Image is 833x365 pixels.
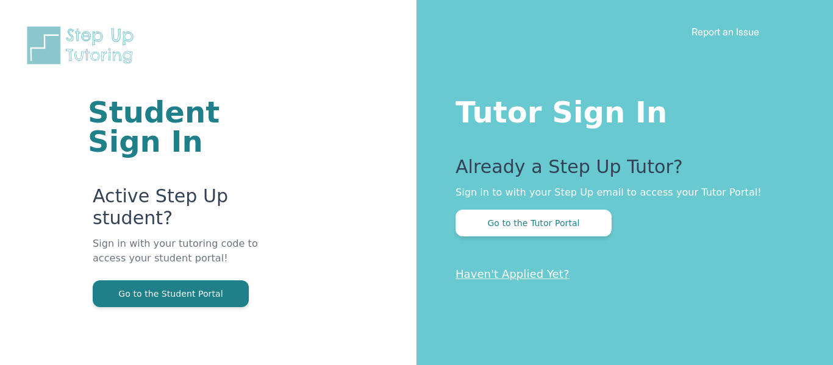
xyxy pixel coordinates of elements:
[456,93,784,127] h1: Tutor Sign In
[456,217,612,229] a: Go to the Tutor Portal
[456,156,784,185] p: Already a Step Up Tutor?
[456,185,784,200] p: Sign in to with your Step Up email to access your Tutor Portal!
[692,26,759,38] a: Report an Issue
[93,280,249,307] button: Go to the Student Portal
[88,97,270,156] h1: Student Sign In
[24,24,141,66] img: Step Up Tutoring horizontal logo
[456,210,612,236] button: Go to the Tutor Portal
[456,268,570,280] a: Haven't Applied Yet?
[93,288,249,299] a: Go to the Student Portal
[93,185,270,236] p: Active Step Up student?
[93,236,270,280] p: Sign in with your tutoring code to access your student portal!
